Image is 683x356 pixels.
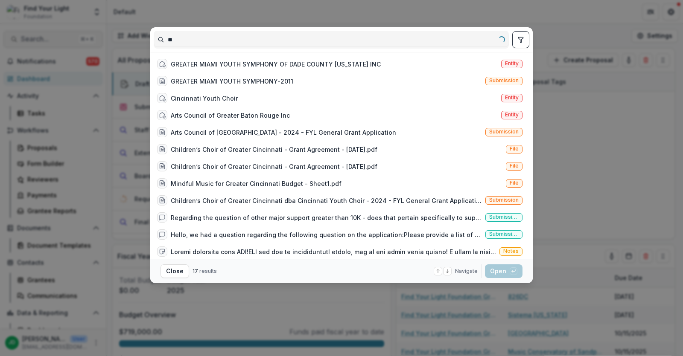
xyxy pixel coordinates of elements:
[171,60,381,69] div: GREATER MIAMI YOUTH SYMPHONY OF DADE COUNTY [US_STATE] INC
[171,111,290,120] div: Arts Council of Greater Baton Rouge Inc
[489,129,519,135] span: Submission
[505,61,519,67] span: Entity
[171,94,238,103] div: Cincinnati Youth Choir
[171,77,293,86] div: GREATER MIAMI YOUTH SYMPHONY-2011
[505,95,519,101] span: Entity
[512,31,529,48] button: toggle filters
[455,267,478,275] span: Navigate
[489,214,519,220] span: Submission comment
[505,112,519,118] span: Entity
[489,197,519,203] span: Submission
[171,128,396,137] div: Arts Council of [GEOGRAPHIC_DATA] - 2024 - FYL General Grant Application
[171,247,496,256] div: Loremi dolorsita cons ADI!ELI sed doe te incididuntutl etdolo, mag al eni admin venia quisno! E u...
[171,145,377,154] div: Children’s Choir of Greater Cincinnati - Grant Agreement - [DATE].pdf
[503,248,519,254] span: Notes
[171,213,482,222] div: Regarding the question of other major support greater than 10K - does that pertain specifically t...
[171,179,341,188] div: Mindful Music for Greater Cincinnati Budget - Sheet1.pdf
[489,231,519,237] span: Submission comment
[171,196,482,205] div: Children’s Choir of Greater Cincinnati dba Cincinnati Youth Choir - 2024 - FYL General Grant Appl...
[171,230,482,239] div: Hello, we had a question regarding the following question on the application:Please provide a lis...
[489,78,519,84] span: Submission
[485,264,522,278] button: Open
[171,162,377,171] div: Children’s Choir of Greater Cincinnati - Grant Agreement - [DATE].pdf
[510,146,519,152] span: File
[510,180,519,186] span: File
[193,268,198,274] span: 17
[161,264,189,278] button: Close
[510,163,519,169] span: File
[199,268,217,274] span: results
